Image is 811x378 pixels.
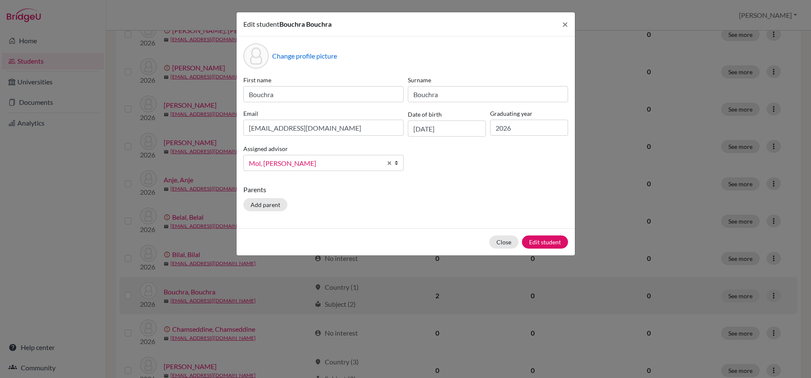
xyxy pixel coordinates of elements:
[243,144,288,153] label: Assigned advisor
[243,43,269,69] div: Profile picture
[408,76,568,84] label: Surname
[243,76,404,84] label: First name
[408,110,442,119] label: Date of birth
[522,235,568,249] button: Edit student
[249,158,382,169] span: Mol, [PERSON_NAME]
[408,120,486,137] input: dd/mm/yyyy
[555,12,575,36] button: Close
[243,185,568,195] p: Parents
[243,198,287,211] button: Add parent
[489,235,518,249] button: Close
[243,20,279,28] span: Edit student
[279,20,332,28] span: Bouchra Bouchra
[490,109,568,118] label: Graduating year
[562,18,568,30] span: ×
[243,109,404,118] label: Email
